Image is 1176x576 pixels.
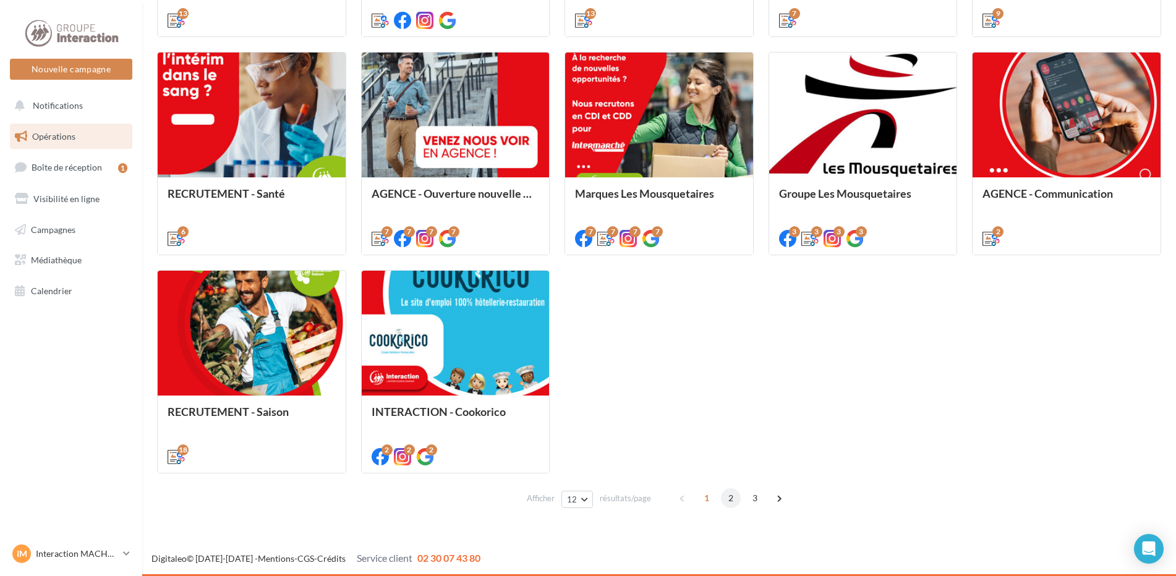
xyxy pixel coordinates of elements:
a: Opérations [7,124,135,150]
span: IM [17,548,27,560]
span: Campagnes [31,224,75,234]
a: Calendrier [7,278,135,304]
a: CGS [297,553,314,564]
div: 3 [789,226,800,237]
a: Mentions [258,553,294,564]
div: 6 [177,226,189,237]
span: 12 [567,494,577,504]
div: Marques Les Mousquetaires [575,187,743,212]
a: Visibilité en ligne [7,186,135,212]
span: résultats/page [600,493,651,504]
div: 2 [992,226,1003,237]
div: 7 [404,226,415,237]
div: 7 [607,226,618,237]
div: 3 [856,226,867,237]
a: Campagnes [7,217,135,243]
a: Crédits [317,553,346,564]
div: Open Intercom Messenger [1134,534,1164,564]
div: 7 [629,226,641,237]
div: 9 [992,8,1003,19]
a: Boîte de réception1 [7,154,135,180]
span: Notifications [33,100,83,111]
span: 1 [697,488,717,508]
div: 1 [118,163,127,173]
button: Nouvelle campagne [10,59,132,80]
div: 7 [652,226,663,237]
div: RECRUTEMENT - Saison [168,405,336,430]
span: 2 [721,488,741,508]
span: 3 [745,488,765,508]
span: © [DATE]-[DATE] - - - [151,553,480,564]
button: 12 [561,491,593,508]
div: AGENCE - Ouverture nouvelle agence [372,187,540,212]
a: Médiathèque [7,247,135,273]
span: Médiathèque [31,255,82,265]
div: 2 [426,444,437,455]
div: INTERACTION - Cookorico [372,405,540,430]
span: 02 30 07 43 80 [417,552,480,564]
span: Service client [357,552,412,564]
div: 7 [448,226,459,237]
span: Calendrier [31,286,72,296]
div: 3 [833,226,845,237]
div: AGENCE - Communication [982,187,1151,212]
span: Opérations [32,131,75,142]
div: Groupe Les Mousquetaires [779,187,947,212]
div: 13 [177,8,189,19]
div: 7 [381,226,393,237]
div: RECRUTEMENT - Santé [168,187,336,212]
div: 7 [789,8,800,19]
div: 2 [404,444,415,455]
div: 7 [585,226,596,237]
span: Visibilité en ligne [33,193,100,204]
a: Digitaleo [151,553,187,564]
div: 13 [585,8,596,19]
span: Afficher [527,493,555,504]
a: IM Interaction MACHECOUL [10,542,132,565]
span: Boîte de réception [32,162,102,172]
p: Interaction MACHECOUL [36,548,118,560]
button: Notifications [7,93,130,119]
div: 2 [381,444,393,455]
div: 3 [811,226,822,237]
div: 18 [177,444,189,455]
div: 7 [426,226,437,237]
